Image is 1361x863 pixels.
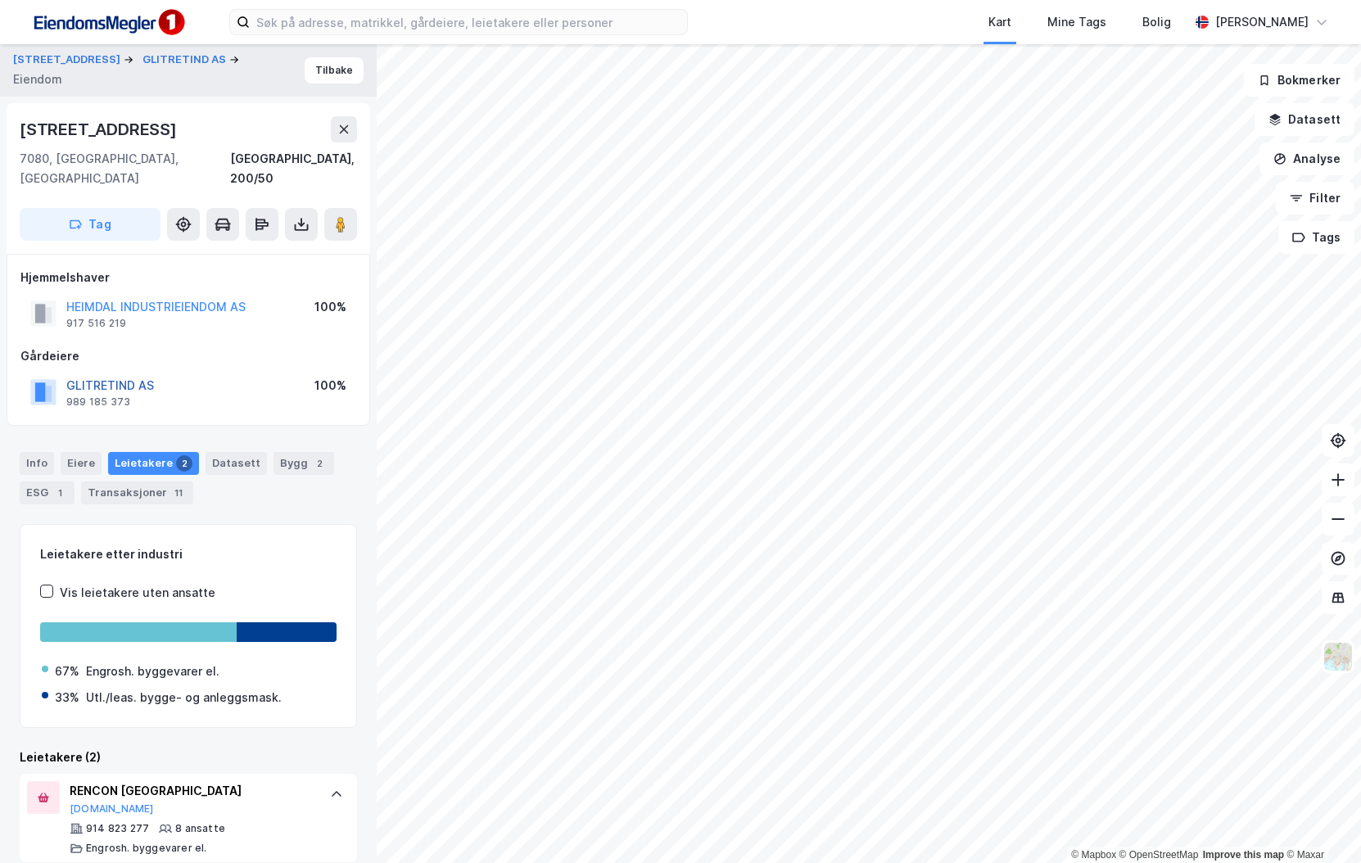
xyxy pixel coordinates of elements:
div: Leietakere [108,452,199,475]
div: RENCON [GEOGRAPHIC_DATA] [70,781,314,801]
div: 8 ansatte [175,822,225,835]
div: 917 516 219 [66,317,126,330]
div: Eiere [61,452,102,475]
div: Hjemmelshaver [20,268,356,287]
div: 2 [176,455,192,472]
div: Leietakere etter industri [40,544,337,564]
div: [PERSON_NAME] [1215,12,1309,32]
button: Filter [1276,182,1354,215]
button: Datasett [1255,103,1354,136]
div: 914 823 277 [86,822,149,835]
div: ESG [20,481,75,504]
div: Bygg [274,452,334,475]
div: 989 185 373 [66,395,130,409]
div: Kontrollprogram for chat [1279,784,1361,863]
div: 7080, [GEOGRAPHIC_DATA], [GEOGRAPHIC_DATA] [20,149,230,188]
div: Utl./leas. bygge- og anleggsmask. [86,688,282,707]
button: Tags [1278,221,1354,254]
div: Engrosh. byggevarer el. [86,842,207,855]
div: Vis leietakere uten ansatte [60,583,215,603]
div: Mine Tags [1047,12,1106,32]
button: [STREET_ADDRESS] [13,52,124,68]
div: Gårdeiere [20,346,356,366]
div: 11 [170,485,187,501]
button: Tag [20,208,161,241]
img: F4PB6Px+NJ5v8B7XTbfpPpyloAAAAASUVORK5CYII= [26,4,190,41]
div: Info [20,452,54,475]
div: Eiendom [13,70,62,89]
a: Improve this map [1203,849,1284,861]
button: Analyse [1259,142,1354,175]
div: Leietakere (2) [20,748,357,767]
div: 100% [314,376,346,395]
div: Kart [988,12,1011,32]
iframe: Chat Widget [1279,784,1361,863]
div: Engrosh. byggevarer el. [86,662,219,681]
div: 2 [311,455,328,472]
div: Transaksjoner [81,481,193,504]
button: GLITRETIND AS [142,52,229,68]
div: 1 [52,485,68,501]
div: 100% [314,297,346,317]
div: [GEOGRAPHIC_DATA], 200/50 [230,149,357,188]
div: 67% [55,662,79,681]
img: Z [1323,641,1354,672]
input: Søk på adresse, matrikkel, gårdeiere, leietakere eller personer [250,10,687,34]
div: Bolig [1142,12,1171,32]
button: [DOMAIN_NAME] [70,802,154,816]
div: [STREET_ADDRESS] [20,116,180,142]
button: Bokmerker [1244,64,1354,97]
div: 33% [55,688,79,707]
div: Datasett [206,452,267,475]
a: Mapbox [1071,849,1116,861]
button: Tilbake [305,57,364,84]
a: OpenStreetMap [1119,849,1199,861]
